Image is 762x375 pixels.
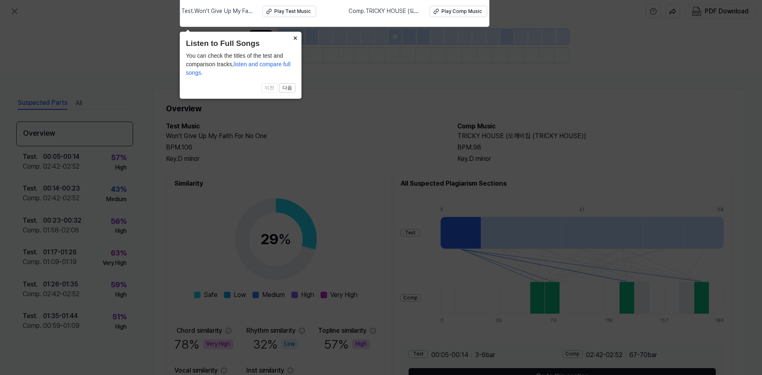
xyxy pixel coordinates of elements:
[349,7,420,15] span: Comp . TRICKY HOUSE (도깨비집 (TRICKY HOUSE))
[263,6,316,17] button: Play Test Music
[186,61,291,76] span: listen and compare full songs.
[181,7,253,15] span: Test . Won't Give Up My Faith For No One
[441,8,482,15] div: Play Comp Music
[274,8,311,15] div: Play Test Music
[430,6,487,17] button: Play Comp Music
[279,83,295,93] button: 다음
[186,38,295,50] header: Listen to Full Songs
[288,32,301,43] button: Close
[186,52,295,77] div: You can check the titles of the test and comparison tracks,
